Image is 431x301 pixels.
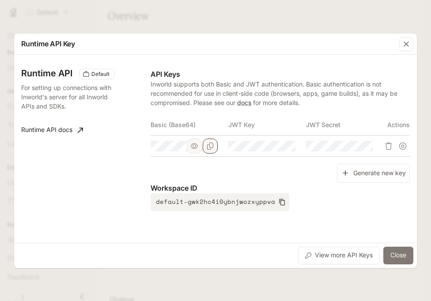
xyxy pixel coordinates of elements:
[79,69,114,79] div: These keys will apply to your current workspace only
[151,79,410,107] p: Inworld supports both Basic and JWT authentication. Basic authentication is not recommended for u...
[151,183,410,193] p: Workspace ID
[203,139,218,154] button: Copy Basic (Base64)
[337,164,410,183] button: Generate new key
[228,114,306,135] th: JWT Key
[382,139,396,153] button: Delete API key
[88,70,113,78] span: Default
[21,38,75,49] p: Runtime API Key
[151,114,228,135] th: Basic (Base64)
[298,247,380,264] button: View more API Keys
[306,114,384,135] th: JWT Secret
[21,83,113,111] p: For setting up connections with Inworld's server for all Inworld APIs and SDKs.
[396,139,410,153] button: Suspend API key
[151,69,410,79] p: API Keys
[18,121,87,139] a: Runtime API docs
[383,247,413,264] button: Close
[21,69,72,78] h3: Runtime API
[384,114,410,135] th: Actions
[151,193,289,211] button: default-gwk2hc4i0ybnjwozxyppva
[237,99,251,106] a: docs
